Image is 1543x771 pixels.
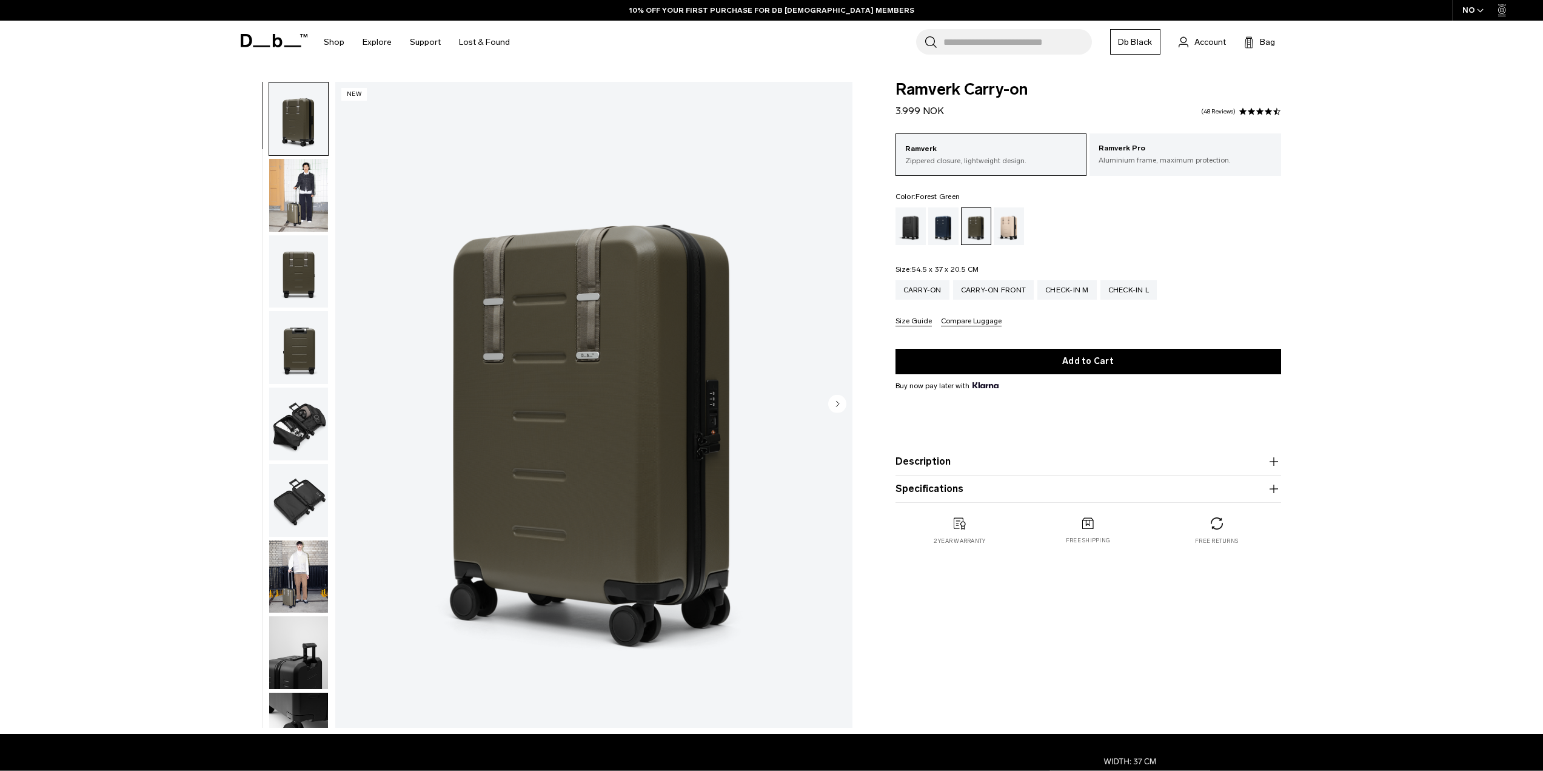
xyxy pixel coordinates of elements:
[953,280,1034,300] a: Carry-on Front
[1037,280,1097,300] a: Check-in M
[934,537,986,545] p: 2 year warranty
[1260,36,1275,49] span: Bag
[363,21,392,64] a: Explore
[269,159,328,232] img: Ramverk Carry-on Forest Green
[828,394,846,415] button: Next slide
[459,21,510,64] a: Lost & Found
[895,317,932,326] button: Size Guide
[895,207,926,245] a: Black Out
[941,317,1002,326] button: Compare Luggage
[1066,536,1110,545] p: Free shipping
[269,540,328,613] img: Ramverk Carry-on Forest Green
[269,388,328,460] img: Ramverk Carry-on Forest Green
[928,207,959,245] a: Blue Hour
[905,143,1077,155] p: Ramverk
[335,82,852,728] li: 1 / 11
[269,82,328,155] img: Ramverk Carry-on Forest Green
[895,454,1281,469] button: Description
[994,207,1024,245] a: Fogbow Beige
[895,266,979,273] legend: Size:
[1179,35,1226,49] a: Account
[269,540,329,614] button: Ramverk Carry-on Forest Green
[335,82,852,728] img: Ramverk Carry-on Forest Green
[269,616,328,689] img: Ramverk Carry-on Forest Green
[315,21,519,64] nav: Main Navigation
[269,311,329,385] button: Ramverk Carry-on Forest Green
[410,21,441,64] a: Support
[961,207,991,245] a: Forest Green
[269,387,329,461] button: Ramverk Carry-on Forest Green
[269,158,329,232] button: Ramverk Carry-on Forest Green
[895,380,999,391] span: Buy now pay later with
[324,21,344,64] a: Shop
[1110,29,1160,55] a: Db Black
[915,192,960,201] span: Forest Green
[895,349,1281,374] button: Add to Cart
[1201,109,1236,115] a: 48 reviews
[269,82,329,156] button: Ramverk Carry-on Forest Green
[912,265,979,274] span: 54.5 x 37 x 20.5 CM
[269,693,328,766] img: Ramverk Carry-on Forest Green
[1099,143,1272,155] p: Ramverk Pro
[1195,537,1238,545] p: Free returns
[1194,36,1226,49] span: Account
[629,5,914,16] a: 10% OFF YOUR FIRST PURCHASE FOR DB [DEMOGRAPHIC_DATA] MEMBERS
[1100,280,1157,300] a: Check-in L
[269,616,329,690] button: Ramverk Carry-on Forest Green
[269,235,328,308] img: Ramverk Carry-on Forest Green
[895,193,960,200] legend: Color:
[905,155,1077,166] p: Zippered closure, lightweight design.
[895,482,1281,496] button: Specifications
[1244,35,1275,49] button: Bag
[269,464,328,537] img: Ramverk Carry-on Forest Green
[1089,133,1281,175] a: Ramverk Pro Aluminium frame, maximum protection.
[341,88,367,101] p: New
[269,311,328,384] img: Ramverk Carry-on Forest Green
[269,235,329,309] button: Ramverk Carry-on Forest Green
[895,280,949,300] a: Carry-on
[1099,155,1272,166] p: Aluminium frame, maximum protection.
[269,463,329,537] button: Ramverk Carry-on Forest Green
[269,692,329,766] button: Ramverk Carry-on Forest Green
[895,82,1281,98] span: Ramverk Carry-on
[895,105,944,116] span: 3.999 NOK
[972,382,999,388] img: {"height" => 20, "alt" => "Klarna"}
